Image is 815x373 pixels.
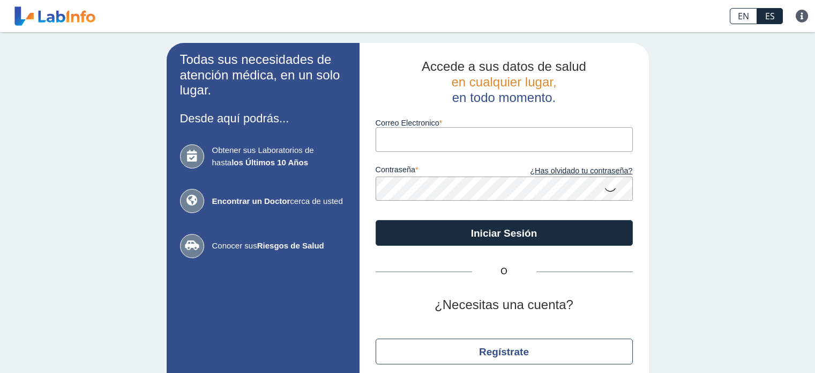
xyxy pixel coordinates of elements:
b: los Últimos 10 Años [231,158,308,167]
span: en todo momento. [452,90,556,105]
span: O [472,265,536,278]
a: ES [757,8,783,24]
button: Regístrate [376,339,633,364]
label: contraseña [376,165,504,177]
h3: Desde aquí podrás... [180,112,346,125]
h2: Todas sus necesidades de atención médica, en un solo lugar. [180,52,346,98]
span: Accede a sus datos de salud [422,59,586,74]
button: Iniciar Sesión [376,220,633,246]
h2: ¿Necesitas una cuenta? [376,297,633,313]
span: cerca de usted [212,195,346,208]
a: ¿Has olvidado tu contraseña? [504,165,633,177]
span: Conocer sus [212,240,346,252]
span: Obtener sus Laboratorios de hasta [212,144,346,169]
b: Encontrar un Doctor [212,196,290,206]
span: en cualquier lugar, [451,75,556,89]
a: EN [730,8,757,24]
label: Correo Electronico [376,119,633,127]
b: Riesgos de Salud [257,241,324,250]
